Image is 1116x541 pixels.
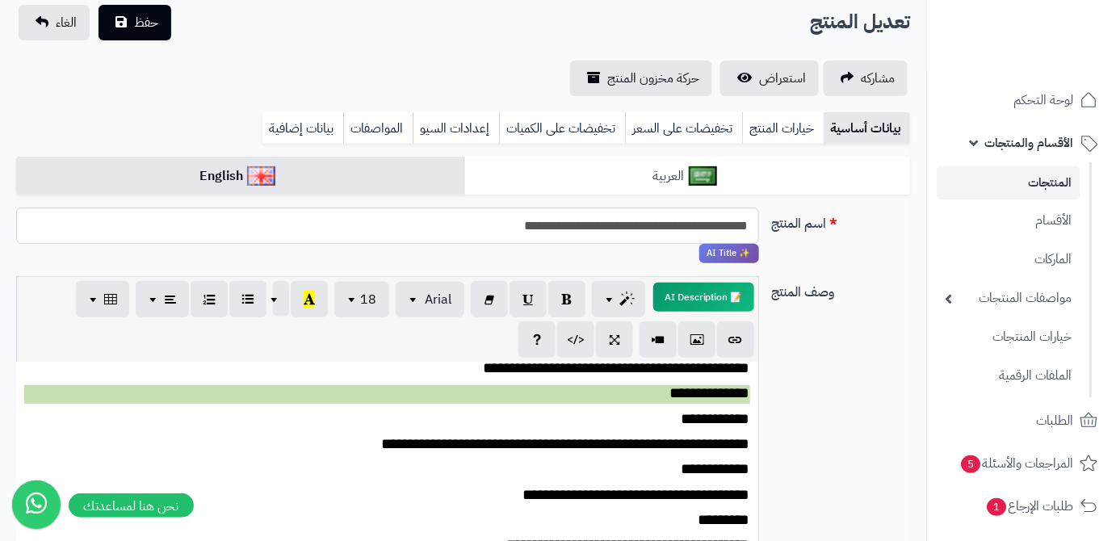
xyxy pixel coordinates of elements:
[607,69,699,88] span: حركة مخزون المنتج
[464,157,911,196] a: العربية
[1013,89,1073,111] span: لوحة التحكم
[937,320,1080,354] a: خيارات المنتجات
[625,112,742,145] a: تخفيضات على السعر
[1036,409,1073,432] span: الطلبات
[824,112,910,145] a: بيانات أساسية
[720,61,819,96] a: استعراض
[262,112,343,145] a: بيانات إضافية
[19,5,90,40] a: الغاء
[984,132,1073,154] span: الأقسام والمنتجات
[959,452,1073,475] span: المراجعات والأسئلة
[810,6,910,39] h2: تعديل المنتج
[937,242,1080,277] a: الماركات
[413,112,499,145] a: إعدادات السيو
[360,290,376,309] span: 18
[425,290,451,309] span: Arial
[56,13,77,32] span: الغاء
[937,203,1080,238] a: الأقسام
[861,69,895,88] span: مشاركه
[766,276,917,302] label: وصف المنتج
[766,208,917,233] label: اسم المنتج
[742,112,824,145] a: خيارات المنتج
[343,112,413,145] a: المواصفات
[134,13,158,32] span: حفظ
[987,498,1006,516] span: 1
[699,244,759,263] span: انقر لاستخدام رفيقك الذكي
[937,359,1080,393] a: الملفات الرقمية
[689,166,717,186] img: العربية
[396,282,464,317] button: Arial
[985,495,1073,518] span: طلبات الإرجاع
[937,487,1106,526] a: طلبات الإرجاع1
[499,112,625,145] a: تخفيضات على الكميات
[247,166,275,186] img: English
[824,61,908,96] a: مشاركه
[961,455,980,473] span: 5
[16,157,464,196] a: English
[759,69,806,88] span: استعراض
[653,283,754,312] button: 📝 AI Description
[99,5,171,40] button: حفظ
[937,401,1106,440] a: الطلبات
[570,61,712,96] a: حركة مخزون المنتج
[937,81,1106,120] a: لوحة التحكم
[937,281,1080,316] a: مواصفات المنتجات
[937,166,1080,199] a: المنتجات
[937,444,1106,483] a: المراجعات والأسئلة5
[334,282,389,317] button: 18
